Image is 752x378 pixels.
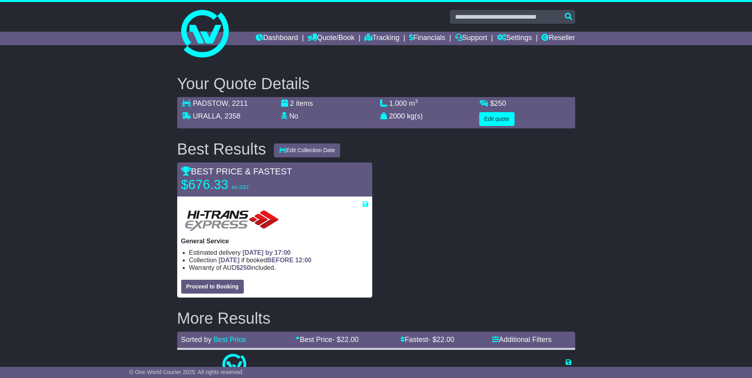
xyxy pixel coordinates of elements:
[243,249,291,256] span: [DATE] by 17:00
[181,177,280,193] p: $676.33
[497,32,532,45] a: Settings
[389,112,405,120] span: 2000
[455,32,487,45] a: Support
[409,32,445,45] a: Financials
[173,140,270,158] div: Best Results
[218,257,311,263] span: if booked
[181,336,212,344] span: Sorted by
[436,336,454,344] span: 22.00
[364,32,399,45] a: Tracking
[313,366,415,373] li: Estimated delivery
[236,264,251,271] span: $
[400,336,454,344] a: Fastest- $22.00
[181,237,368,245] p: General Service
[274,143,340,157] button: Edit Collection Date
[189,264,368,271] li: Warranty of AUD included.
[181,280,244,294] button: Proceed to Booking
[214,336,246,344] a: Best Price
[428,336,454,344] span: - $
[189,249,368,256] li: Estimated delivery
[479,112,515,126] button: Edit quote
[366,366,415,373] span: [DATE] by 17:00
[240,264,251,271] span: 250
[256,32,298,45] a: Dashboard
[295,336,358,344] a: Best Price- $22.00
[189,256,368,264] li: Collection
[181,166,292,176] span: BEST PRICE & FASTEST
[494,99,506,107] span: 250
[332,336,358,344] span: - $
[177,309,575,327] h2: More Results
[308,32,354,45] a: Quote/Book
[295,257,312,263] span: 12:00
[228,99,248,107] span: , 2211
[267,257,294,263] span: BEFORE
[218,257,239,263] span: [DATE]
[289,112,299,120] span: No
[415,98,418,104] sup: 3
[409,99,418,107] span: m
[542,32,575,45] a: Reseller
[492,336,552,344] a: Additional Filters
[232,185,249,190] span: inc GST
[193,112,221,120] span: URALLA
[129,369,244,375] span: © One World Courier 2025. All rights reserved.
[222,354,246,378] img: One World Courier: Same Day Nationwide(quotes take 0.5-1 hour)
[389,99,407,107] span: 1.000
[177,75,575,92] h2: Your Quote Details
[490,99,506,107] span: $
[341,336,358,344] span: 22.00
[290,99,294,107] span: 2
[407,112,423,120] span: kg(s)
[221,112,241,120] span: , 2358
[181,208,283,233] img: HiTrans: General Service
[296,99,313,107] span: items
[193,99,228,107] span: PADSTOW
